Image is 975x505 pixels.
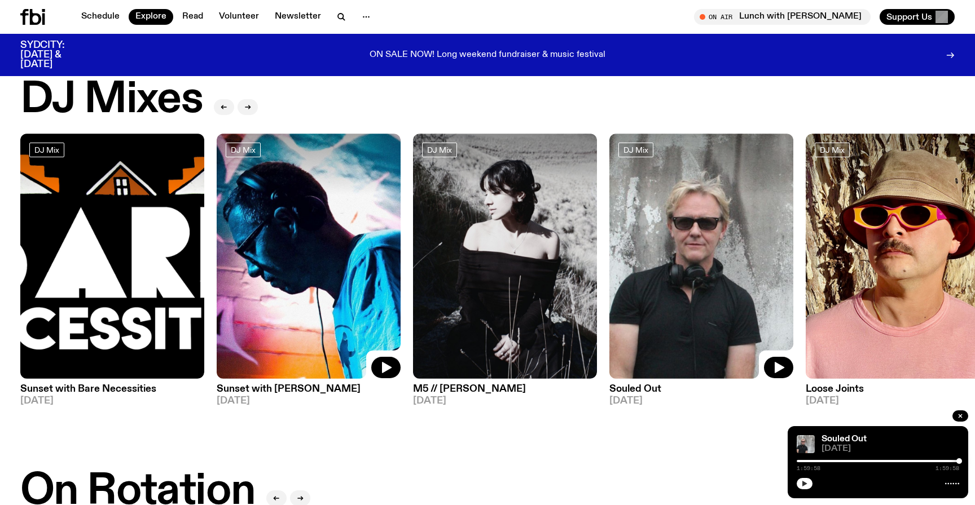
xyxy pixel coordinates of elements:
[226,143,261,157] a: DJ Mix
[20,41,93,69] h3: SYDCITY: [DATE] & [DATE]
[797,435,815,453] img: Stephen looks directly at the camera, wearing a black tee, black sunglasses and headphones around...
[797,466,820,471] span: 1:59:58
[886,12,932,22] span: Support Us
[20,78,203,121] h2: DJ Mixes
[268,9,328,25] a: Newsletter
[623,145,648,154] span: DJ Mix
[936,466,959,471] span: 1:59:58
[217,134,401,379] img: Simon Caldwell stands side on, looking downwards. He has headphones on. Behind him is a brightly ...
[413,379,597,406] a: M5 // [PERSON_NAME][DATE]
[20,134,204,379] img: Bare Necessities
[609,384,793,394] h3: Souled Out
[413,384,597,394] h3: M5 // [PERSON_NAME]
[815,143,850,157] a: DJ Mix
[822,435,867,444] a: Souled Out
[370,50,605,60] p: ON SALE NOW! Long weekend fundraiser & music festival
[175,9,210,25] a: Read
[29,143,64,157] a: DJ Mix
[880,9,955,25] button: Support Us
[618,143,653,157] a: DJ Mix
[20,379,204,406] a: Sunset with Bare Necessities[DATE]
[217,379,401,406] a: Sunset with [PERSON_NAME][DATE]
[74,9,126,25] a: Schedule
[609,379,793,406] a: Souled Out[DATE]
[20,396,204,406] span: [DATE]
[34,145,59,154] span: DJ Mix
[422,143,457,157] a: DJ Mix
[129,9,173,25] a: Explore
[217,384,401,394] h3: Sunset with [PERSON_NAME]
[217,396,401,406] span: [DATE]
[694,9,871,25] button: On AirLunch with [PERSON_NAME]
[231,145,256,154] span: DJ Mix
[20,384,204,394] h3: Sunset with Bare Necessities
[413,396,597,406] span: [DATE]
[427,145,452,154] span: DJ Mix
[609,396,793,406] span: [DATE]
[212,9,266,25] a: Volunteer
[822,445,959,453] span: [DATE]
[820,145,845,154] span: DJ Mix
